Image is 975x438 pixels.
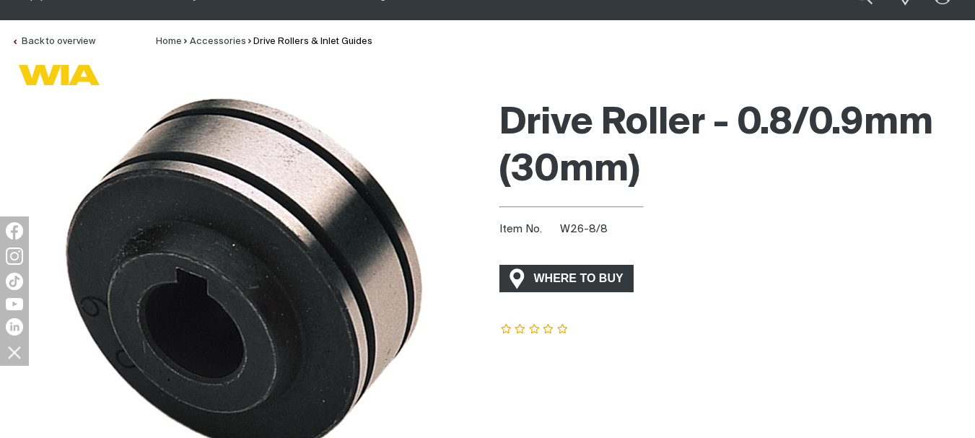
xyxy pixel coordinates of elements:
[499,325,570,335] span: Rating: {0}
[6,298,23,310] img: YouTube
[253,37,372,46] a: Drive Rollers & Inlet Guides
[499,265,634,292] a: WHERE TO BUY
[156,37,182,46] a: Home
[156,35,372,49] nav: Breadcrumb
[6,273,23,290] img: TikTok
[6,318,23,336] img: LinkedIn
[499,222,558,238] span: Item No.
[499,100,964,194] h1: Drive Roller - 0.8/0.9mm (30mm)
[6,222,23,240] img: Facebook
[190,37,246,46] a: Accessories
[525,267,633,290] span: WHERE TO BUY
[2,340,27,364] img: hide socials
[12,37,95,46] a: Back to overview of Drive Rollers & Inlet Guides
[560,224,608,235] span: W26-8/8
[6,248,23,265] img: Instagram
